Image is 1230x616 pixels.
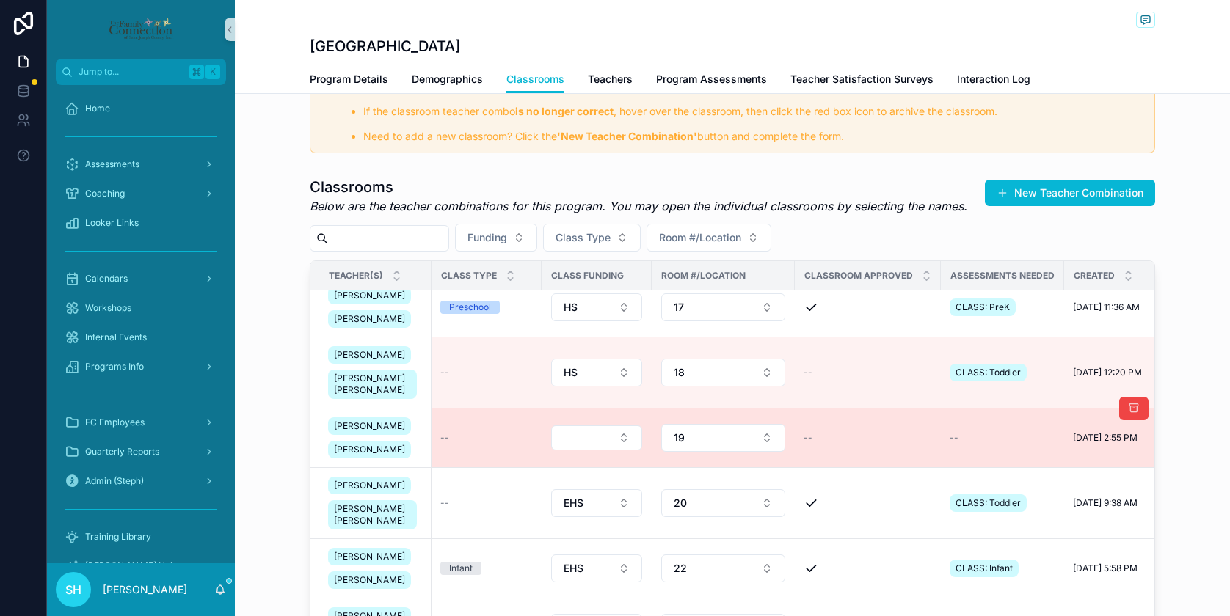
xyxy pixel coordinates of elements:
[674,430,685,445] span: 19
[363,103,1143,120] p: If the classroom teacher combo , hover over the classroom, then click the red box icon to archive...
[564,561,583,576] span: EHS
[551,489,642,517] button: Select Button
[440,497,449,509] span: --
[85,446,159,458] span: Quarterly Reports
[56,295,226,321] a: Workshops
[412,72,483,87] span: Demographics
[441,270,497,282] span: Class Type
[310,66,388,95] a: Program Details
[656,72,767,87] span: Program Assessments
[550,488,643,518] a: Select Button
[588,66,633,95] a: Teachers
[647,224,771,252] button: Select Button
[334,503,411,527] span: [PERSON_NAME] [PERSON_NAME]
[207,66,219,78] span: K
[334,444,405,455] span: [PERSON_NAME]
[557,130,697,142] strong: 'New Teacher Combination'
[661,423,786,452] a: Select Button
[564,496,583,510] span: EHS
[56,468,226,494] a: Admin (Steph)
[1074,270,1115,282] span: Created
[550,425,643,451] a: Select Button
[467,230,507,245] span: Funding
[455,224,537,252] button: Select Button
[334,313,405,325] span: [PERSON_NAME]
[551,359,642,386] button: Select Button
[656,66,767,95] a: Program Assessments
[85,560,178,572] span: [PERSON_NAME] Help
[85,417,145,428] span: FC Employees
[85,475,144,487] span: Admin (Steph)
[661,424,785,452] button: Select Button
[65,581,81,598] span: SH
[85,273,128,285] span: Calendars
[950,491,1055,515] a: CLASS: Toddler
[108,18,173,41] img: App logo
[661,554,786,583] a: Select Button
[956,562,1013,574] span: CLASS: Infant
[543,224,641,252] button: Select Button
[85,331,147,343] span: Internal Events
[449,562,473,575] div: Infant
[1073,367,1198,378] a: [DATE] 12:20 PM
[804,432,812,444] span: --
[328,414,423,461] a: [PERSON_NAME][PERSON_NAME]
[588,72,633,87] span: Teachers
[661,359,785,386] button: Select Button
[328,284,423,331] a: [PERSON_NAME][PERSON_NAME]
[79,66,183,78] span: Jump to...
[515,105,614,117] strong: is no longer correct
[56,95,226,122] a: Home
[328,545,423,592] a: [PERSON_NAME][PERSON_NAME]
[56,553,226,579] a: [PERSON_NAME] Help
[550,293,643,322] a: Select Button
[1073,562,1138,574] span: [DATE] 5:58 PM
[564,300,578,315] span: HS
[950,432,958,444] span: --
[56,353,226,380] a: Programs Info
[85,217,139,229] span: Looker Links
[950,557,1055,580] a: CLASS: Infant
[334,480,405,491] span: [PERSON_NAME]
[956,367,1021,378] span: CLASS: Toddler
[551,425,642,450] button: Select Button
[56,524,226,550] a: Training Library
[1073,301,1140,313] span: [DATE] 11:36 AM
[334,551,405,562] span: [PERSON_NAME]
[328,474,423,532] a: [PERSON_NAME][PERSON_NAME] [PERSON_NAME]
[790,72,934,87] span: Teacher Satisfaction Surveys
[804,270,913,282] span: Classroom Approved
[1073,301,1198,313] a: [DATE] 11:36 AM
[56,409,226,436] a: FC Employees
[661,488,786,518] a: Select Button
[957,66,1030,95] a: Interaction Log
[440,432,533,444] a: --
[363,129,1143,144] li: Need to add a new classroom? Click the button and complete the form.
[103,582,187,597] p: [PERSON_NAME]
[551,554,642,582] button: Select Button
[556,230,611,245] span: Class Type
[674,365,685,380] span: 18
[328,343,423,402] a: [PERSON_NAME][PERSON_NAME] [PERSON_NAME]
[56,265,226,292] a: Calendars
[310,197,967,215] em: Below are the teacher combinations for this program. You may open the individual classrooms by se...
[85,361,144,373] span: Programs Info
[985,180,1155,206] button: New Teacher Combination
[956,497,1021,509] span: CLASS: Toddler
[804,367,812,378] span: --
[950,432,1055,444] a: --
[674,300,684,315] span: 17
[1073,367,1142,378] span: [DATE] 12:20 PM
[661,489,785,517] button: Select Button
[550,554,643,583] a: Select Button
[334,290,405,301] span: [PERSON_NAME]
[1073,432,1198,444] a: [DATE] 2:55 PM
[334,420,405,432] span: [PERSON_NAME]
[790,66,934,95] a: Teacher Satisfaction Surveys
[440,562,533,575] a: Infant
[310,72,388,87] span: Program Details
[564,365,578,380] span: HS
[551,293,642,321] button: Select Button
[674,496,687,510] span: 20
